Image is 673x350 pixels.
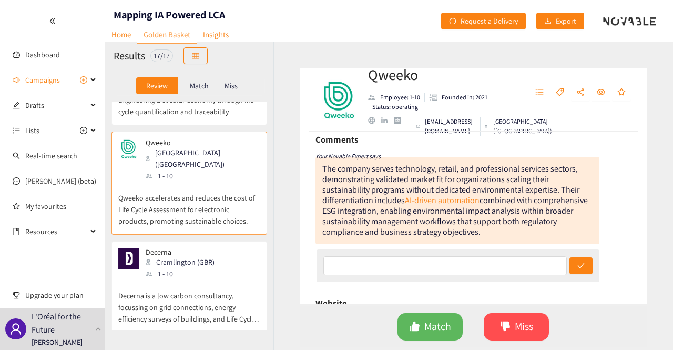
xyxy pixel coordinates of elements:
[368,102,418,112] li: Status
[380,93,420,102] p: Employee: 1-10
[9,323,22,335] span: user
[550,84,569,101] button: tag
[502,236,673,350] div: Widget de chat
[556,15,576,27] span: Export
[146,138,253,147] p: Qweeko
[146,248,215,256] p: Decerna
[150,49,173,62] div: 17 / 17
[617,88,626,97] span: star
[80,127,87,134] span: plus-circle
[32,336,83,348] p: [PERSON_NAME]
[405,195,480,206] a: AI-driven automation
[146,256,221,268] div: Cramlington (GBR)
[49,17,56,25] span: double-left
[410,321,420,333] span: like
[442,93,487,102] p: Founded in: 2021
[315,295,347,311] h6: Website
[576,88,585,97] span: share-alt
[597,88,605,97] span: eye
[425,117,476,136] p: [EMAIL_ADDRESS][DOMAIN_NAME]
[368,117,381,124] a: website
[368,93,425,102] li: Employees
[536,13,584,29] button: downloadExport
[425,93,492,102] li: Founded in year
[556,88,564,97] span: tag
[381,117,394,124] a: linkedin
[441,13,526,29] button: redoRequest a Delivery
[13,292,20,299] span: trophy
[25,50,60,59] a: Dashboard
[146,147,259,170] div: [GEOGRAPHIC_DATA] ([GEOGRAPHIC_DATA])
[105,26,137,43] a: Home
[146,268,221,279] div: 1 - 10
[484,313,549,341] button: dislikeMiss
[137,26,197,44] a: Golden Basket
[25,120,39,141] span: Lists
[322,163,588,237] div: The company serves technology, retail, and professional services sectors, demonstrating validated...
[485,117,554,136] div: [GEOGRAPHIC_DATA] ([GEOGRAPHIC_DATA])
[225,82,238,90] p: Miss
[25,95,87,116] span: Drafts
[118,279,260,325] p: Decerna is a low carbon consultancy, focussing on grid connections, energy efficiency surveys of ...
[571,84,590,101] button: share-alt
[197,26,235,43] a: Insights
[397,313,463,341] button: likeMatch
[118,182,260,227] p: Qweeko accelerates and reduces the cost of Life Cycle Assessment for electronic products, promoti...
[13,76,20,84] span: sound
[118,138,139,159] img: Snapshot of the company's website
[13,102,20,109] span: edit
[25,69,60,91] span: Campaigns
[25,151,77,161] a: Real-time search
[25,285,97,306] span: Upgrade your plan
[461,15,518,27] span: Request a Delivery
[530,84,549,101] button: unordered-list
[424,318,451,335] span: Match
[592,84,610,101] button: eye
[394,117,407,124] a: crunchbase
[192,52,199,61] span: table
[118,248,139,269] img: Snapshot of the company's website
[114,7,225,22] h1: Mapping IA Powered LCA
[25,176,96,186] a: [PERSON_NAME] (beta)
[114,48,145,63] h2: Results
[190,82,209,90] p: Match
[318,79,360,121] img: Company Logo
[500,321,511,333] span: dislike
[146,170,259,182] div: 1 - 10
[612,84,631,101] button: star
[183,47,208,64] button: table
[315,152,381,160] i: Your Novable Expert says
[544,17,552,26] span: download
[449,17,456,26] span: redo
[13,127,20,134] span: unordered-list
[146,82,168,90] p: Review
[80,76,87,84] span: plus-circle
[13,228,20,235] span: book
[25,221,87,242] span: Resources
[368,64,515,85] h2: Qweeko
[502,236,673,350] iframe: Chat Widget
[315,132,358,147] h6: Comments
[535,88,544,97] span: unordered-list
[25,196,97,217] a: My favourites
[32,310,91,336] p: L'Oréal for the Future
[372,102,418,112] p: Status: operating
